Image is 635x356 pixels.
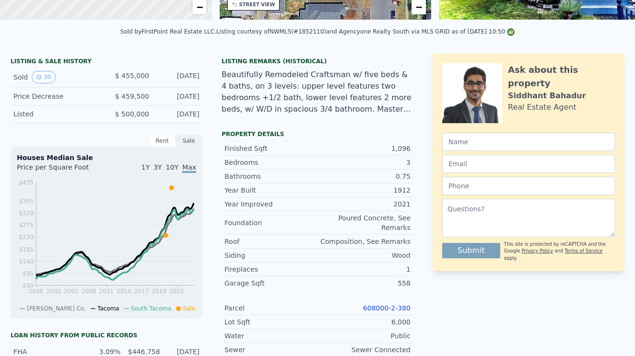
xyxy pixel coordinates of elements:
div: Water [224,331,317,341]
div: Garage Sqft [224,278,317,288]
span: South Tacoma [131,305,171,312]
div: Bedrooms [224,158,317,167]
div: [DATE] [157,71,200,83]
span: 10Y [166,163,178,171]
div: Finished Sqft [224,144,317,153]
div: Listing courtesy of NWMLS (#1852110) and Agencyone Realty South via MLS GRID as of [DATE] 10:50 [216,28,515,35]
tspan: 2019 [152,288,166,295]
tspan: 2002 [46,288,61,295]
div: Siding [224,251,317,260]
span: $ 455,000 [115,72,149,80]
span: − [416,1,422,13]
div: 6,000 [317,317,411,327]
button: Submit [442,243,500,258]
div: 1912 [317,185,411,195]
span: Sale [183,305,195,312]
span: Max [182,163,196,173]
div: 1 [317,264,411,274]
div: Ask about this property [508,63,615,90]
a: 608000-2-380 [363,304,411,312]
tspan: $50 [23,282,34,289]
tspan: 2022 [169,288,184,295]
span: 3Y [153,163,162,171]
div: Listing Remarks (Historical) [222,57,413,65]
div: Roof [224,237,317,246]
div: 0.75 [317,172,411,181]
tspan: 2005 [64,288,79,295]
div: Rent [149,135,176,147]
tspan: $365 [19,198,34,205]
tspan: 2014 [117,288,131,295]
div: Lot Sqft [224,317,317,327]
div: Houses Median Sale [17,153,196,162]
div: Price per Square Foot [17,162,106,178]
tspan: 2011 [99,288,114,295]
div: Siddhant Bahadur [508,90,586,102]
div: Year Built [224,185,317,195]
div: 558 [317,278,411,288]
div: Poured Concrete, See Remarks [317,213,411,232]
a: Privacy Policy [522,248,553,253]
div: STREET VIEW [239,1,275,8]
div: Sold [13,71,99,83]
div: Sewer [224,345,317,355]
div: Foundation [224,218,317,228]
div: Sewer Connected [317,345,411,355]
div: Price Decrease [13,92,99,101]
div: 2021 [317,199,411,209]
div: This site is protected by reCAPTCHA and the Google and apply. [504,241,615,262]
input: Name [442,133,615,151]
input: Phone [442,177,615,195]
span: $ 500,000 [115,110,149,118]
div: Listed [13,109,99,119]
input: Email [442,155,615,173]
a: Terms of Service [564,248,602,253]
tspan: 2000 [29,288,44,295]
div: Beautifully Remodeled Craftsman w/ five beds & 4 baths, on 3 levels: upper level features two bed... [222,69,413,115]
div: Composition, See Remarks [317,237,411,246]
tspan: 2008 [82,288,96,295]
tspan: 2017 [134,288,149,295]
div: Fireplaces [224,264,317,274]
div: LISTING & SALE HISTORY [11,57,202,67]
span: − [196,1,202,13]
div: 1,096 [317,144,411,153]
tspan: $275 [19,222,34,229]
span: $ 459,500 [115,92,149,100]
div: 3 [317,158,411,167]
div: Real Estate Agent [508,102,576,113]
button: View historical data [32,71,55,83]
tspan: $320 [19,210,34,217]
div: Loan history from public records [11,332,202,339]
tspan: $140 [19,258,34,265]
span: [PERSON_NAME] Co. [27,305,86,312]
div: [DATE] [157,92,200,101]
tspan: $230 [19,234,34,241]
span: Tacoma [97,305,119,312]
div: Sale [176,135,202,147]
tspan: $185 [19,246,34,253]
div: Wood [317,251,411,260]
div: Property details [222,130,413,138]
div: Public [317,331,411,341]
div: Sold by FirstPoint Real Estate LLC . [120,28,216,35]
tspan: $95 [23,270,34,277]
div: Year Improved [224,199,317,209]
img: NWMLS Logo [507,28,515,36]
div: [DATE] [157,109,200,119]
span: 1Y [141,163,150,171]
div: Bathrooms [224,172,317,181]
div: Parcel [224,303,317,313]
tspan: $435 [19,179,34,186]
